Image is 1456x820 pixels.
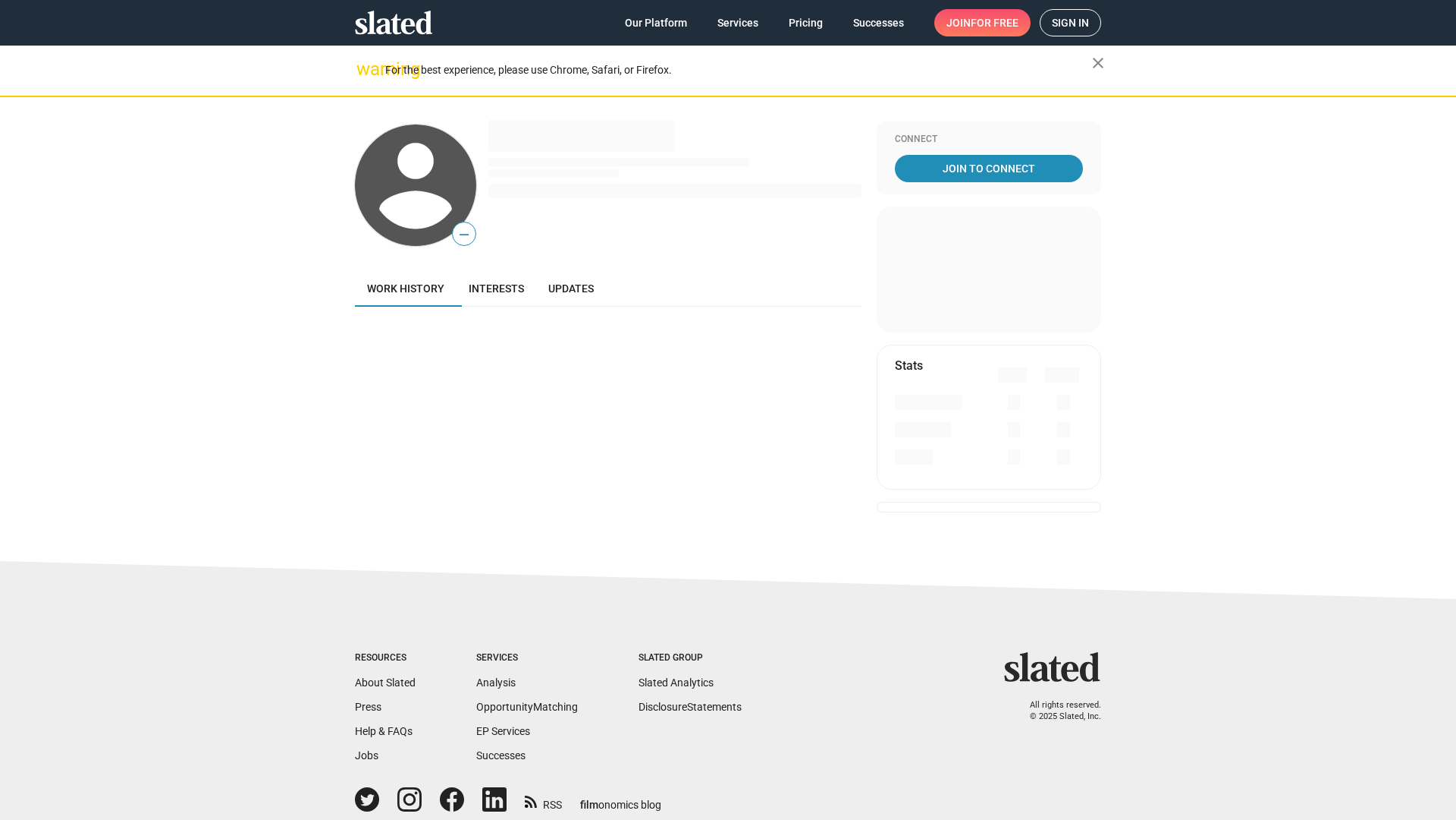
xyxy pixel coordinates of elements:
a: Successes [841,9,916,36]
span: for free [971,9,1018,36]
a: Work history [355,270,457,307]
a: Our Platform [613,9,699,36]
a: Jobs [355,749,378,762]
span: Successes [853,9,904,36]
mat-icon: warning [356,60,375,78]
span: Work history [367,282,444,295]
a: DisclosureStatements [639,701,742,713]
a: Joinfor free [934,9,1031,36]
a: Updates [536,270,606,307]
a: Analysis [476,676,516,689]
div: Services [476,652,578,664]
a: Join To Connect [895,155,1083,182]
span: Sign in [1052,10,1089,36]
a: RSS [525,789,562,812]
a: Successes [476,749,526,762]
div: Resources [355,652,416,664]
mat-icon: close [1089,54,1107,72]
a: EP Services [476,725,530,737]
div: For the best experience, please use Chrome, Safari, or Firefox. [385,60,1092,80]
a: filmonomics blog [580,786,661,812]
a: OpportunityMatching [476,701,578,713]
span: Updates [548,282,594,295]
span: Our Platform [625,9,687,36]
span: Services [717,9,758,36]
mat-card-title: Stats [895,358,923,374]
div: Slated Group [639,652,742,664]
a: Help & FAQs [355,725,413,737]
a: About Slated [355,676,416,689]
a: Pricing [777,9,835,36]
span: Interests [469,282,524,295]
span: — [453,225,475,244]
div: Connect [895,134,1083,146]
a: Sign in [1040,9,1101,36]
span: Join [946,9,1018,36]
span: Pricing [789,9,823,36]
span: Join To Connect [898,155,1080,182]
span: film [580,799,598,811]
a: Interests [457,270,536,307]
a: Services [705,9,770,36]
a: Slated Analytics [639,676,714,689]
p: All rights reserved. © 2025 Slated, Inc. [1014,700,1101,722]
a: Press [355,701,381,713]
